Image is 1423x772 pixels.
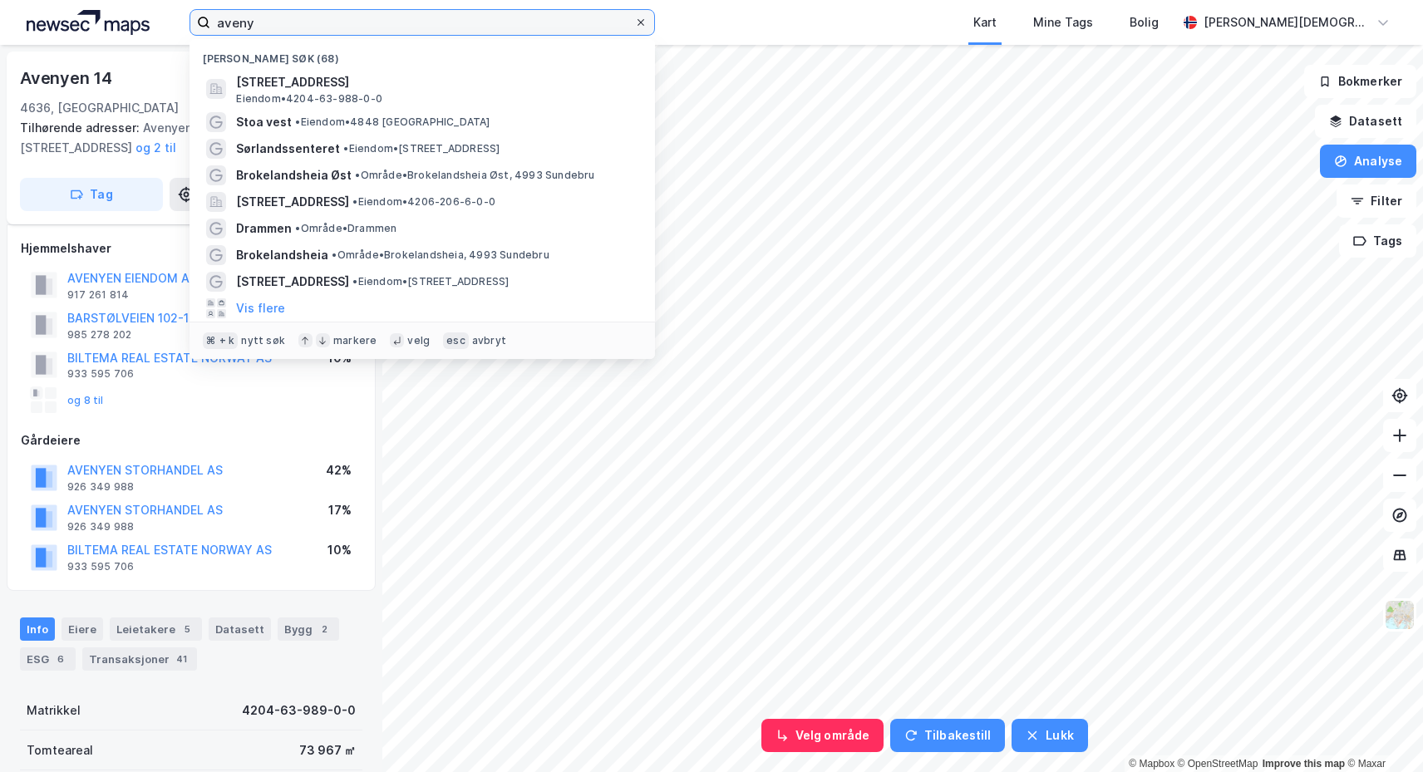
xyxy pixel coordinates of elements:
[20,617,55,641] div: Info
[407,334,430,347] div: velg
[236,139,340,159] span: Sørlandssenteret
[1033,12,1093,32] div: Mine Tags
[1304,65,1416,98] button: Bokmerker
[1320,145,1416,178] button: Analyse
[1129,758,1174,770] a: Mapbox
[110,617,202,641] div: Leietakere
[203,332,238,349] div: ⌘ + k
[27,10,150,35] img: logo.a4113a55bc3d86da70a041830d287a7e.svg
[236,245,328,265] span: Brokelandsheia
[188,98,362,118] div: [GEOGRAPHIC_DATA], 63/989
[1340,692,1423,772] iframe: Chat Widget
[352,275,357,288] span: •
[278,617,339,641] div: Bygg
[295,222,396,235] span: Område • Drammen
[20,98,179,118] div: 4636, [GEOGRAPHIC_DATA]
[295,116,490,129] span: Eiendom • 4848 [GEOGRAPHIC_DATA]
[355,169,360,181] span: •
[352,195,357,208] span: •
[236,298,285,318] button: Vis flere
[343,142,500,155] span: Eiendom • [STREET_ADDRESS]
[1178,758,1258,770] a: OpenStreetMap
[343,142,348,155] span: •
[327,540,352,560] div: 10%
[173,651,190,667] div: 41
[1204,12,1370,32] div: [PERSON_NAME][DEMOGRAPHIC_DATA]
[82,647,197,671] div: Transaksjoner
[1339,224,1416,258] button: Tags
[973,12,997,32] div: Kart
[62,617,103,641] div: Eiere
[52,651,69,667] div: 6
[27,701,81,720] div: Matrikkel
[236,165,352,185] span: Brokelandsheia Øst
[20,65,116,91] div: Avenyen 14
[352,275,509,288] span: Eiendom • [STREET_ADDRESS]
[1337,184,1416,218] button: Filter
[472,334,506,347] div: avbryt
[1263,758,1345,770] a: Improve this map
[241,334,285,347] div: nytt søk
[236,219,292,238] span: Drammen
[209,617,271,641] div: Datasett
[242,701,356,720] div: 4204-63-989-0-0
[1012,719,1087,752] button: Lukk
[21,430,362,450] div: Gårdeiere
[1340,692,1423,772] div: Kontrollprogram for chat
[443,332,469,349] div: esc
[1384,599,1416,631] img: Z
[20,120,143,135] span: Tilhørende adresser:
[20,647,76,671] div: ESG
[326,460,352,480] div: 42%
[236,272,349,292] span: [STREET_ADDRESS]
[299,740,356,760] div: 73 967 ㎡
[20,178,163,211] button: Tag
[332,248,337,261] span: •
[67,367,134,381] div: 933 595 706
[190,39,655,69] div: [PERSON_NAME] søk (68)
[236,192,349,212] span: [STREET_ADDRESS]
[21,238,362,258] div: Hjemmelshaver
[67,560,134,573] div: 933 595 706
[27,740,93,760] div: Tomteareal
[236,112,292,132] span: Stoa vest
[67,520,134,534] div: 926 349 988
[890,719,1005,752] button: Tilbakestill
[295,116,300,128] span: •
[67,328,131,342] div: 985 278 202
[328,500,352,520] div: 17%
[316,621,332,637] div: 2
[352,195,495,209] span: Eiendom • 4206-206-6-0-0
[210,10,634,35] input: Søk på adresse, matrikkel, gårdeiere, leietakere eller personer
[295,222,300,234] span: •
[179,621,195,637] div: 5
[1315,105,1416,138] button: Datasett
[236,72,635,92] span: [STREET_ADDRESS]
[67,288,129,302] div: 917 261 814
[1130,12,1159,32] div: Bolig
[67,480,134,494] div: 926 349 988
[333,334,377,347] div: markere
[332,248,549,262] span: Område • Brokelandsheia, 4993 Sundebru
[236,92,382,106] span: Eiendom • 4204-63-988-0-0
[355,169,594,182] span: Område • Brokelandsheia Øst, 4993 Sundebru
[761,719,884,752] button: Velg område
[20,118,349,158] div: Avenyen [GEOGRAPHIC_DATA][STREET_ADDRESS]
